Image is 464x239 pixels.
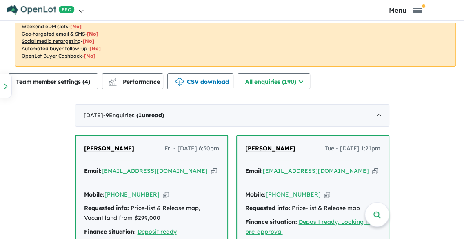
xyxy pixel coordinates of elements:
[175,78,184,86] img: download icon
[22,45,87,51] u: Automated buyer follow-up
[7,5,75,15] img: Openlot PRO Logo White
[102,73,163,89] button: Performance
[22,53,82,59] u: OpenLot Buyer Cashback
[245,218,297,226] strong: Finance situation:
[83,38,94,44] span: [No]
[325,144,380,154] span: Tue - [DATE] 1:21pm
[84,191,104,198] strong: Mobile:
[87,31,98,37] span: [No]
[167,73,233,89] button: CSV download
[164,144,219,154] span: Fri - [DATE] 6:50pm
[138,228,177,235] a: Deposit ready
[84,204,129,212] strong: Requested info:
[238,73,310,89] button: All enquiries (190)
[136,112,164,119] strong: ( unread)
[84,144,134,154] a: [PERSON_NAME]
[163,190,169,199] button: Copy
[22,38,81,44] u: Social media retargeting
[110,78,160,85] span: Performance
[324,190,330,199] button: Copy
[245,218,374,235] a: Deposit ready, Looking for pre-approval
[103,112,164,119] span: - 9 Enquir ies
[84,203,219,223] div: Price-list & Release map, Vacant land from $299,000
[109,80,117,86] img: bar-chart.svg
[138,112,142,119] span: 1
[349,6,462,14] button: Toggle navigation
[104,191,160,198] a: [PHONE_NUMBER]
[245,191,266,198] strong: Mobile:
[84,228,136,235] strong: Finance situation:
[84,167,102,174] strong: Email:
[22,23,68,29] u: Weekend eDM slots
[263,167,369,174] a: [EMAIL_ADDRESS][DOMAIN_NAME]
[245,167,263,174] strong: Email:
[245,203,380,213] div: Price-list & Release map
[89,45,101,51] span: [No]
[245,144,295,154] a: [PERSON_NAME]
[245,145,295,152] span: [PERSON_NAME]
[75,104,389,127] div: [DATE]
[266,191,321,198] a: [PHONE_NUMBER]
[84,78,88,85] span: 4
[22,31,85,37] u: Geo-targeted email & SMS
[70,23,82,29] span: [No]
[109,78,116,83] img: line-chart.svg
[84,53,95,59] span: [No]
[8,73,98,89] button: Team member settings (4)
[102,167,208,174] a: [EMAIL_ADDRESS][DOMAIN_NAME]
[211,167,217,175] button: Copy
[84,145,134,152] span: [PERSON_NAME]
[372,167,378,175] button: Copy
[245,204,290,212] strong: Requested info:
